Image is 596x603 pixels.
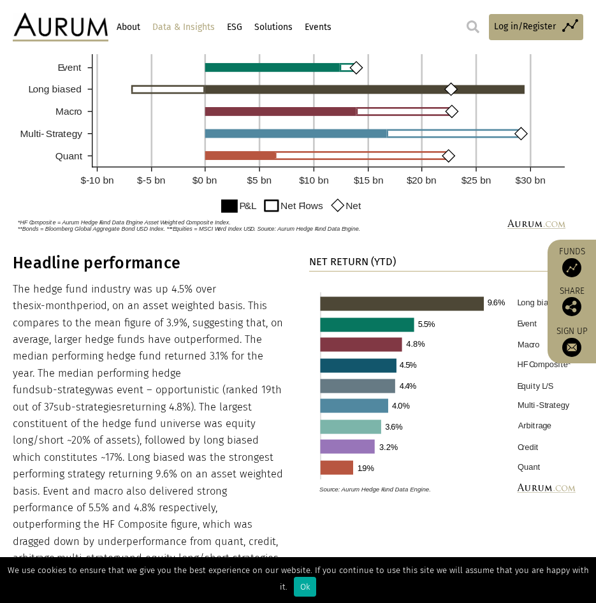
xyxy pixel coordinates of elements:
a: About [115,17,142,38]
a: Sign up [554,326,590,357]
span: sub-strategy [35,384,95,396]
span: six-month [29,300,76,312]
span: sub-strategies [54,401,122,413]
p: The hedge fund industry was up 4.5% over the period, on an asset weighted basis. This compares to... [13,281,284,567]
div: Ok [294,577,316,597]
img: Access Funds [562,258,581,277]
a: Data & Insights [150,17,216,38]
img: Sign up to our newsletter [562,338,581,357]
img: search.svg [467,20,479,33]
h3: Headline performance [13,254,284,273]
a: Events [303,17,333,38]
a: Log in/Register [489,14,583,40]
div: Share [554,287,590,316]
span: Log in/Register [494,20,556,34]
span: multi-strategy [57,552,124,564]
a: Solutions [252,17,294,38]
img: Aurum [13,13,108,41]
a: Funds [554,246,590,277]
img: Share this post [562,297,581,316]
strong: NET RETURN (YTD) [309,256,396,268]
a: ESG [225,17,243,38]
